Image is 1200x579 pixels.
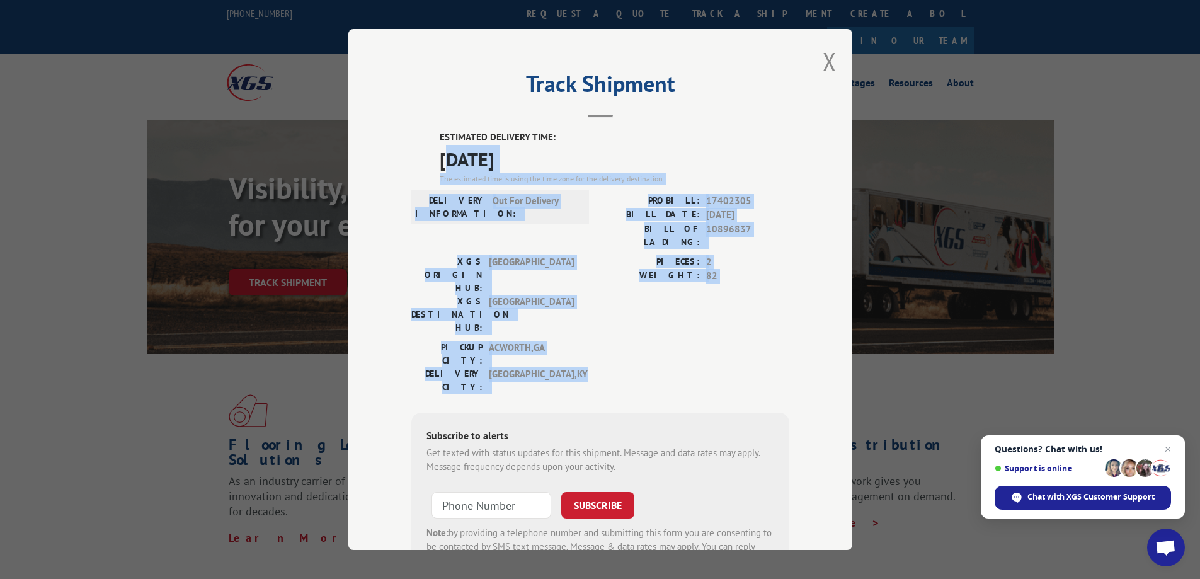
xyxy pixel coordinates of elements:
[411,341,483,367] label: PICKUP CITY:
[415,194,486,221] label: DELIVERY INFORMATION:
[426,526,774,569] div: by providing a telephone number and submitting this form you are consenting to be contacted by SM...
[706,194,789,209] span: 17402305
[706,269,789,284] span: 82
[706,255,789,270] span: 2
[411,75,789,99] h2: Track Shipment
[440,130,789,145] label: ESTIMATED DELIVERY TIME:
[489,367,574,394] span: [GEOGRAPHIC_DATA] , KY
[561,492,634,519] button: SUBSCRIBE
[600,194,700,209] label: PROBILL:
[706,208,789,222] span: [DATE]
[600,269,700,284] label: WEIGHT:
[995,464,1100,473] span: Support is online
[411,255,483,295] label: XGS ORIGIN HUB:
[440,145,789,173] span: [DATE]
[823,45,837,78] button: Close modal
[1160,442,1175,457] span: Close chat
[1147,529,1185,566] div: Open chat
[1027,491,1155,503] span: Chat with XGS Customer Support
[426,527,449,539] strong: Note:
[426,446,774,474] div: Get texted with status updates for this shipment. Message and data rates may apply. Message frequ...
[706,222,789,249] span: 10896837
[600,222,700,249] label: BILL OF LADING:
[489,255,574,295] span: [GEOGRAPHIC_DATA]
[411,367,483,394] label: DELIVERY CITY:
[600,208,700,222] label: BILL DATE:
[426,428,774,446] div: Subscribe to alerts
[411,295,483,335] label: XGS DESTINATION HUB:
[493,194,578,221] span: Out For Delivery
[995,444,1171,454] span: Questions? Chat with us!
[489,341,574,367] span: ACWORTH , GA
[600,255,700,270] label: PIECES:
[431,492,551,519] input: Phone Number
[440,173,789,185] div: The estimated time is using the time zone for the delivery destination.
[995,486,1171,510] div: Chat with XGS Customer Support
[489,295,574,335] span: [GEOGRAPHIC_DATA]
